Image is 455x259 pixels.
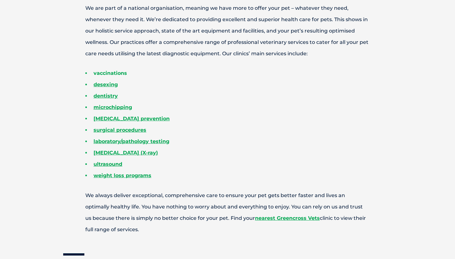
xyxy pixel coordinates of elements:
[94,172,151,178] a: weight loss programs
[63,3,392,59] p: We are part of a national organisation, meaning we have more to offer your pet – whatever they ne...
[94,127,146,133] a: surgical procedures
[94,104,132,110] a: microchipping
[94,161,122,167] a: ultrasound
[255,215,320,221] a: nearest Greencross Vets
[94,70,127,76] a: vaccinations
[63,190,392,235] p: We always deliver exceptional, comprehensive care to ensure your pet gets better faster and lives...
[94,150,158,156] a: [MEDICAL_DATA] (X-ray)
[94,81,118,87] a: desexing
[94,116,170,122] a: [MEDICAL_DATA] prevention
[94,93,118,99] a: dentistry
[94,138,169,144] a: laboratory/pathology testing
